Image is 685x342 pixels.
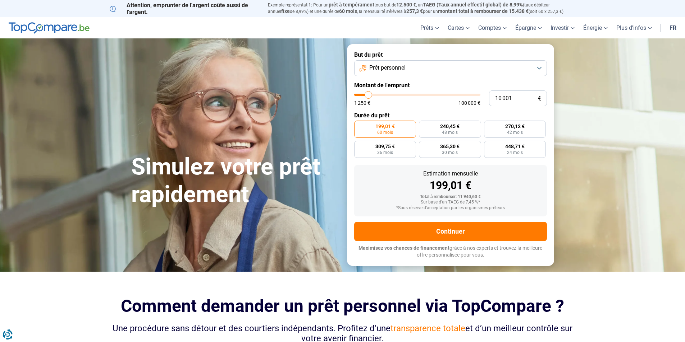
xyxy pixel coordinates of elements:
span: montant total à rembourser de 15.438 € [438,8,529,14]
span: 36 mois [377,150,393,155]
span: 60 mois [377,130,393,135]
button: Prêt personnel [354,60,547,76]
span: 48 mois [442,130,458,135]
span: Maximisez vos chances de financement [359,245,449,251]
span: 448,71 € [505,144,525,149]
div: 199,01 € [360,180,541,191]
span: 365,30 € [440,144,460,149]
div: Estimation mensuelle [360,171,541,177]
span: 12.500 € [396,2,416,8]
span: 1 250 € [354,100,370,106]
a: Énergie [579,17,612,38]
span: 199,01 € [375,124,395,129]
a: Plus d'infos [612,17,656,38]
span: 309,75 € [375,144,395,149]
a: fr [665,17,681,38]
span: 30 mois [442,150,458,155]
label: But du prêt [354,51,547,58]
span: 257,3 € [406,8,423,14]
span: TAEG (Taux annuel effectif global) de 8,99% [423,2,523,8]
label: Durée du prêt [354,112,547,119]
span: 240,45 € [440,124,460,129]
span: 60 mois [339,8,357,14]
span: fixe [281,8,290,14]
span: 100 000 € [458,100,480,106]
p: Exemple représentatif : Pour un tous but de , un (taux débiteur annuel de 8,99%) et une durée de ... [268,2,576,15]
h2: Comment demander un prêt personnel via TopCompare ? [110,296,576,316]
div: Sur base d'un TAEG de 7,45 %* [360,200,541,205]
p: Attention, emprunter de l'argent coûte aussi de l'argent. [110,2,259,15]
span: transparence totale [391,323,465,333]
span: 24 mois [507,150,523,155]
a: Épargne [511,17,546,38]
a: Investir [546,17,579,38]
a: Comptes [474,17,511,38]
span: Prêt personnel [369,64,406,72]
span: 42 mois [507,130,523,135]
span: 270,12 € [505,124,525,129]
a: Cartes [443,17,474,38]
button: Continuer [354,222,547,241]
label: Montant de l'emprunt [354,82,547,89]
p: grâce à nos experts et trouvez la meilleure offre personnalisée pour vous. [354,245,547,259]
a: Prêts [416,17,443,38]
span: prêt à tempérament [329,2,374,8]
h1: Simulez votre prêt rapidement [131,153,338,209]
span: € [538,95,541,102]
img: TopCompare [9,22,90,34]
div: *Sous réserve d'acceptation par les organismes prêteurs [360,206,541,211]
div: Total à rembourser: 11 940,60 € [360,195,541,200]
